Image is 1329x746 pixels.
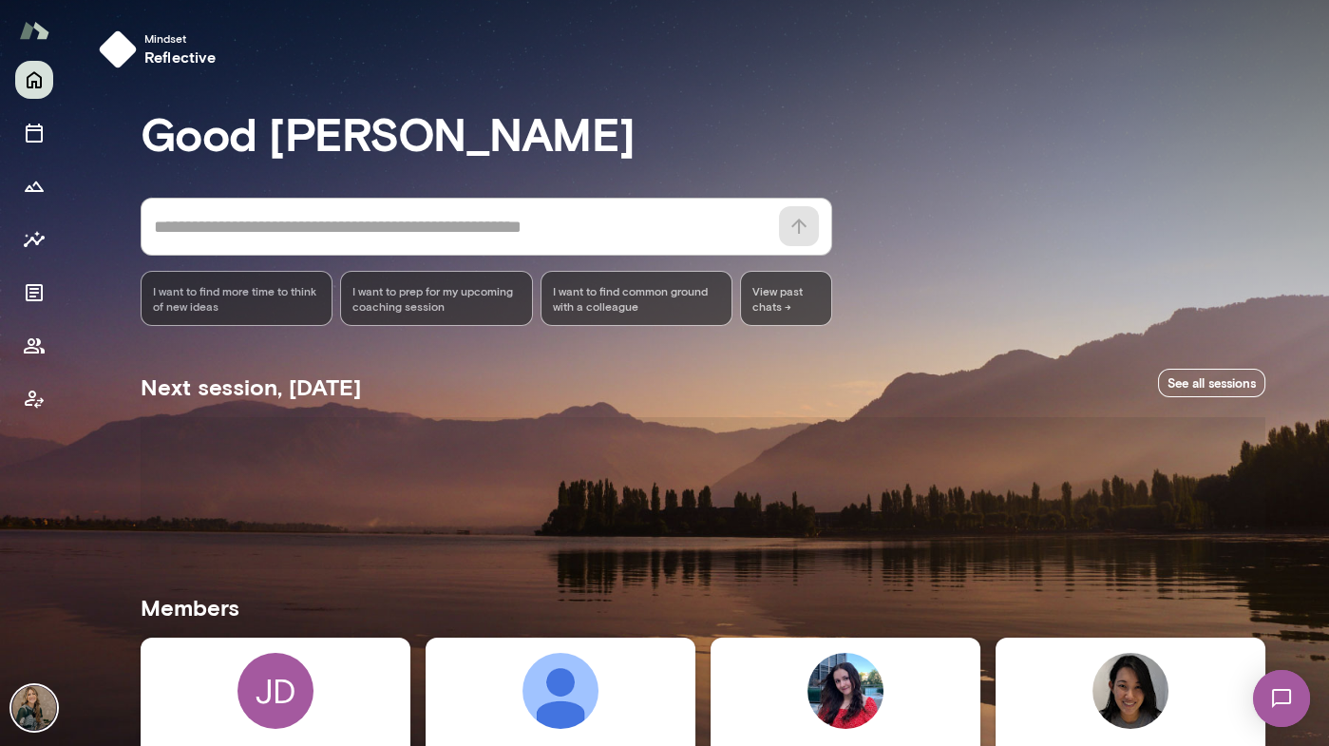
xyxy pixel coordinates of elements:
[91,23,232,76] button: Mindsetreflective
[352,283,521,314] span: I want to prep for my upcoming coaching session
[15,220,53,258] button: Insights
[15,114,53,152] button: Sessions
[1092,653,1168,729] img: Willa Peng
[15,380,53,418] button: Client app
[807,653,883,729] img: Saphira Howell
[15,61,53,99] button: Home
[553,283,721,314] span: I want to find common ground with a colleague
[153,283,321,314] span: I want to find more time to think of new ideas
[144,30,217,46] span: Mindset
[522,653,598,729] img: Jennie Becker
[15,167,53,205] button: Growth Plan
[99,30,137,68] img: mindset
[15,274,53,312] button: Documents
[141,592,1265,622] h5: Members
[340,271,533,326] div: I want to prep for my upcoming coaching session
[15,327,53,365] button: Members
[11,685,57,731] img: Jessica Brown
[19,12,49,48] img: Mento
[237,653,313,729] div: JD
[1158,369,1265,398] a: See all sessions
[141,106,1265,160] h3: Good [PERSON_NAME]
[141,372,361,402] h5: Next session, [DATE]
[541,271,733,326] div: I want to find common ground with a colleague
[141,271,333,326] div: I want to find more time to think of new ideas
[740,271,831,326] span: View past chats ->
[144,46,217,68] h6: reflective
